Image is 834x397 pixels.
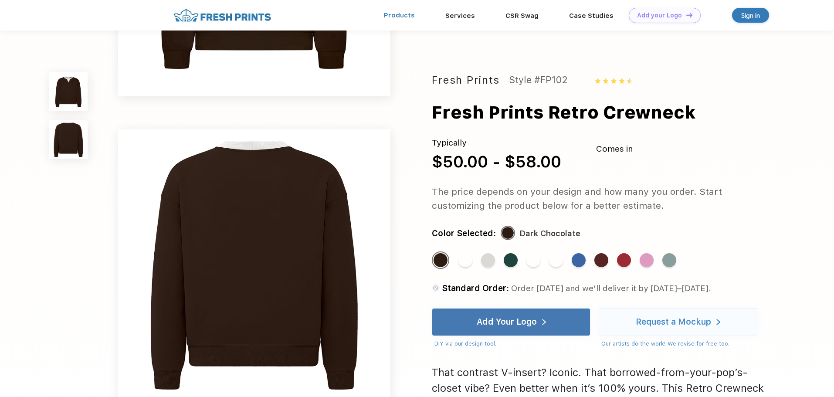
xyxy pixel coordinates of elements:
div: Our artists do the work! We revise for free too. [601,339,757,348]
div: Comes in [596,137,633,162]
div: Green [504,253,518,267]
div: Burgundy [594,253,608,267]
a: Products [384,11,415,19]
div: White [458,253,472,267]
div: Typically [432,137,561,149]
div: Fresh Prints [432,72,500,88]
img: white arrow [542,319,546,326]
img: yellow_star.svg [595,78,600,83]
img: yellow_star.svg [619,78,624,83]
img: func=resize&h=100 [49,120,88,159]
div: Ash [526,253,540,267]
img: half_yellow_star.svg [627,78,632,83]
div: Pink [640,253,654,267]
div: Denim Blue [572,253,586,267]
img: yellow_star.svg [611,78,616,83]
div: Color Selected: [432,227,496,241]
div: Request a Mockup [636,318,711,326]
img: fo%20logo%202.webp [171,8,274,23]
div: Ash Grey [481,253,495,267]
img: DT [686,13,692,17]
img: standard order [432,284,440,292]
img: yellow_star.svg [603,78,608,83]
div: Add Your Logo [477,318,537,326]
span: Standard Order: [442,283,509,293]
span: Order [DATE] and we’ll deliver it by [DATE]–[DATE]. [511,283,711,293]
div: The price depends on your design and how many you order. Start customizing the product below for ... [432,185,774,213]
div: Dark Chocolate [519,227,580,241]
div: Sign in [741,10,760,20]
div: Cherry [617,253,631,267]
div: Navy [549,253,563,267]
div: DIY via our design tool. [434,339,590,348]
div: Style #FP102 [509,72,567,88]
img: white arrow [716,319,720,326]
div: Add your Logo [637,12,682,19]
div: Dark Chocolate [434,253,448,267]
div: $50.00 - $58.00 [432,149,561,174]
img: func=resize&h=100 [49,72,88,111]
div: Slate Blue [662,253,676,267]
div: Fresh Prints Retro Crewneck [432,99,696,126]
a: Sign in [732,8,769,23]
